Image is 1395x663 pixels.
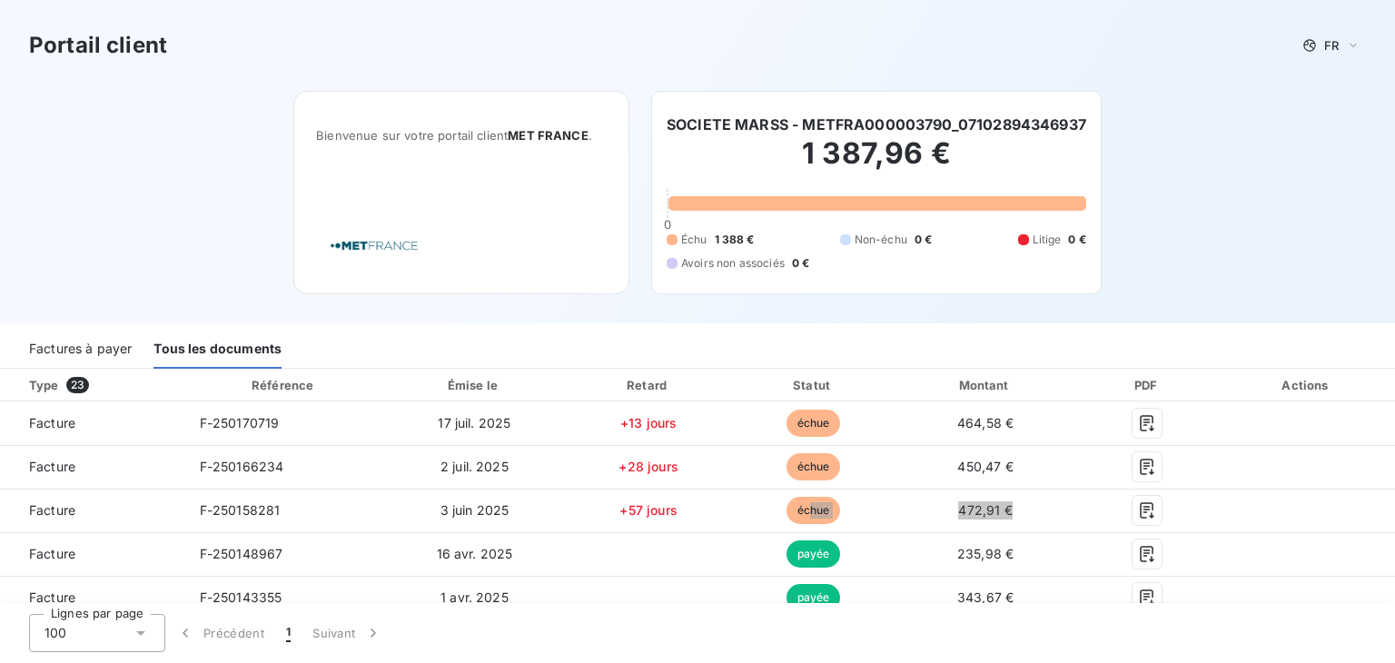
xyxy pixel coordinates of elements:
img: Company logo [316,220,432,272]
button: Suivant [302,614,393,652]
span: Bienvenue sur votre portail client . [316,128,607,143]
span: Facture [15,458,171,476]
span: 450,47 € [957,459,1013,474]
span: 2 juil. 2025 [440,459,509,474]
span: 17 juil. 2025 [438,415,510,430]
span: +28 jours [618,459,678,474]
button: Précédent [165,614,275,652]
span: 464,58 € [957,415,1014,430]
span: MET FRANCE [508,128,589,143]
span: Facture [15,414,171,432]
button: 1 [275,614,302,652]
span: 3 juin 2025 [440,502,510,518]
span: F-250170719 [200,415,280,430]
span: 1 [286,624,291,642]
h2: 1 387,96 € [667,135,1086,190]
span: 100 [45,624,66,642]
span: payée [787,540,841,568]
div: Factures à payer [29,331,132,369]
span: 343,67 € [957,589,1014,605]
span: F-250148967 [200,546,283,561]
div: Retard [569,376,728,394]
span: Facture [15,589,171,607]
span: échue [787,410,841,437]
h6: SOCIETE MARSS - METFRA000003790_07102894346937 [667,114,1086,135]
span: +57 jours [619,502,677,518]
span: Facture [15,545,171,563]
span: FR [1324,38,1339,53]
div: Type [18,376,182,394]
div: Émise le [387,376,561,394]
span: +13 jours [620,415,677,430]
span: 472,91 € [958,502,1012,518]
span: 1 388 € [715,232,755,248]
span: Litige [1033,232,1062,248]
div: Tous les documents [153,331,282,369]
div: Actions [1222,376,1391,394]
span: échue [787,453,841,480]
span: 0 € [1068,232,1085,248]
span: 0 [664,217,671,232]
div: Montant [898,376,1073,394]
span: Non-échu [855,232,907,248]
span: 16 avr. 2025 [437,546,513,561]
span: 0 € [792,255,809,272]
span: F-250158281 [200,502,281,518]
div: PDF [1080,376,1215,394]
div: Référence [252,378,313,392]
h3: Portail client [29,29,167,62]
span: 23 [66,377,89,393]
span: Avoirs non associés [681,255,785,272]
span: payée [787,584,841,611]
span: 235,98 € [957,546,1014,561]
span: F-250166234 [200,459,284,474]
span: 1 avr. 2025 [440,589,509,605]
span: Facture [15,501,171,520]
span: 0 € [915,232,932,248]
span: échue [787,497,841,524]
span: Échu [681,232,707,248]
div: Statut [736,376,891,394]
span: F-250143355 [200,589,282,605]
